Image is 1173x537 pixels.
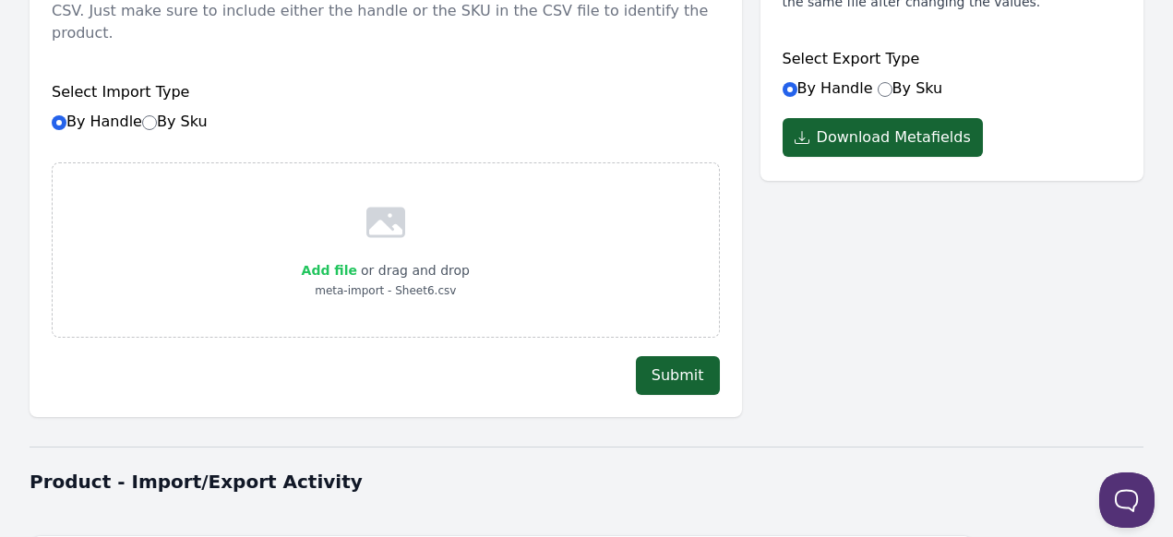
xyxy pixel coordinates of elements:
input: By HandleBy Sku [52,115,66,130]
label: By Handle [52,113,208,130]
button: Submit [636,356,720,395]
h6: Select Export Type [783,48,1121,70]
p: meta-import - Sheet6.csv [302,281,470,300]
label: By Sku [878,79,943,97]
h1: Product - Import/Export Activity [30,469,1143,495]
span: Add file [302,263,357,278]
h6: Select Import Type [52,81,720,103]
input: By Sku [878,82,892,97]
input: By Sku [142,115,157,130]
iframe: Toggle Customer Support [1099,472,1155,528]
label: By Sku [142,113,208,130]
button: Download Metafields [783,118,983,157]
label: By Handle [783,79,873,97]
p: or drag and drop [357,259,470,281]
input: By Handle [783,82,797,97]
